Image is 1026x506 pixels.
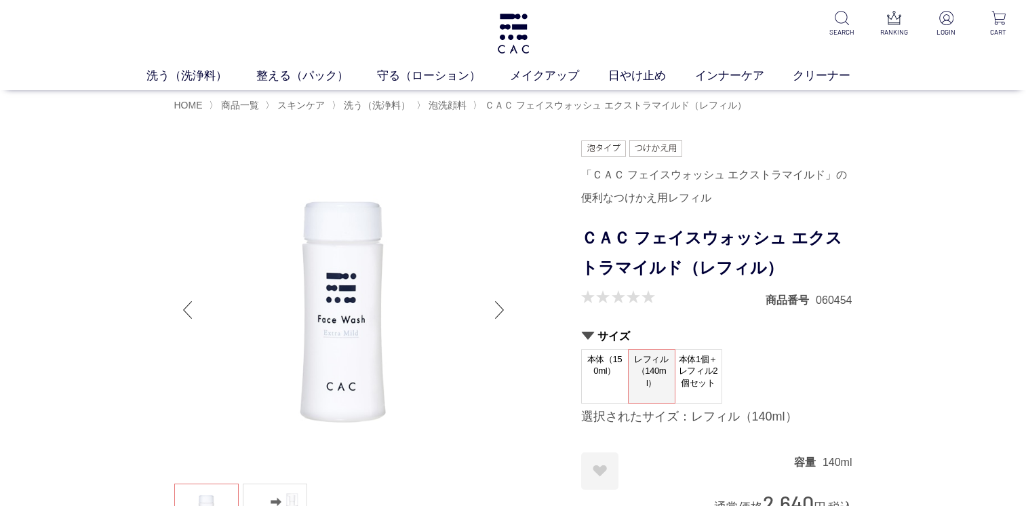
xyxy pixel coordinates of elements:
a: LOGIN [930,11,963,37]
a: CART [982,11,1015,37]
img: logo [496,14,531,54]
dd: 140ml [823,455,852,469]
li: 〉 [265,99,328,112]
h2: サイズ [581,329,852,343]
dt: 商品番号 [766,293,816,307]
img: 泡タイプ [581,140,626,157]
a: 商品一覧 [218,100,259,111]
li: 〉 [209,99,262,112]
li: 〉 [416,99,470,112]
p: RANKING [877,27,911,37]
div: Next slide [486,283,513,337]
a: スキンケア [275,100,325,111]
img: ＣＡＣ フェイスウォッシュ エクストラマイルド（レフィル） レフィル（140ml） [174,140,513,480]
a: インナーケア [695,67,793,85]
a: 整える（パック） [256,67,378,85]
span: 商品一覧 [221,100,259,111]
a: SEARCH [825,11,859,37]
a: 守る（ローション） [377,67,510,85]
h1: ＣＡＣ フェイスウォッシュ エクストラマイルド（レフィル） [581,223,852,284]
a: メイクアップ [510,67,608,85]
a: ＣＡＣ フェイスウォッシュ エクストラマイルド（レフィル） [482,100,747,111]
span: 泡洗顔料 [429,100,467,111]
span: レフィル（140ml） [629,350,675,393]
div: 選択されたサイズ：レフィル（140ml） [581,409,852,425]
span: スキンケア [277,100,325,111]
span: 本体1個＋レフィル2個セット [675,350,722,393]
a: クリーナー [793,67,880,85]
span: ＣＡＣ フェイスウォッシュ エクストラマイルド（レフィル） [485,100,747,111]
img: つけかえ用 [629,140,682,157]
dt: 容量 [794,455,823,469]
a: RANKING [877,11,911,37]
a: HOME [174,100,203,111]
p: LOGIN [930,27,963,37]
li: 〉 [332,99,414,112]
a: 洗う（洗浄料） [341,100,410,111]
span: 本体（150ml） [582,350,628,389]
a: お気に入りに登録する [581,452,618,490]
p: SEARCH [825,27,859,37]
span: 洗う（洗浄料） [344,100,410,111]
a: 泡洗顔料 [426,100,467,111]
div: Previous slide [174,283,201,337]
div: 「ＣＡＣ フェイスウォッシュ エクストラマイルド」の便利なつけかえ用レフィル [581,163,852,210]
a: 洗う（洗浄料） [146,67,256,85]
p: CART [982,27,1015,37]
a: 日やけ止め [608,67,695,85]
li: 〉 [473,99,750,112]
dd: 060454 [816,293,852,307]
